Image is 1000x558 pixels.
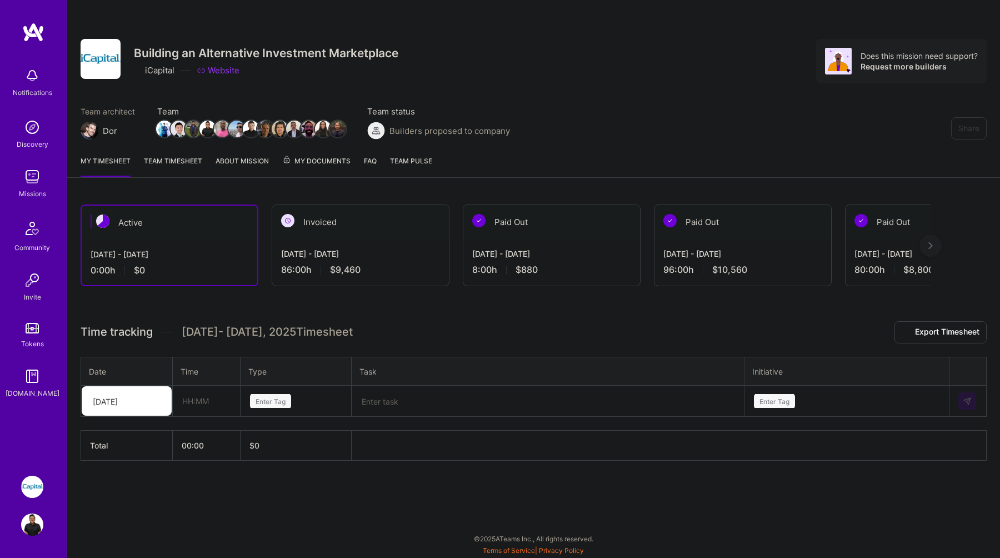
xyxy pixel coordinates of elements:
img: iCapital: Building an Alternative Investment Marketplace [21,476,43,498]
span: | [483,546,584,555]
span: Time tracking [81,325,153,339]
a: Team Member Avatar [287,119,302,138]
th: 00:00 [173,431,241,461]
span: My Documents [282,155,351,167]
span: Team architect [81,106,135,117]
span: Team [157,106,345,117]
a: FAQ [364,155,377,177]
img: Team Member Avatar [199,121,216,137]
th: Type [241,357,352,386]
div: 96:00 h [663,264,822,276]
img: Community [19,215,46,242]
img: User Avatar [21,514,43,536]
div: 8:00 h [472,264,631,276]
span: Builders proposed to company [389,125,510,137]
img: logo [22,22,44,42]
a: Team Member Avatar [302,119,316,138]
span: Share [958,123,979,134]
div: [DATE] - [DATE] [663,248,822,260]
img: Team Member Avatar [228,121,245,137]
div: 86:00 h [281,264,440,276]
span: $9,460 [330,264,361,276]
div: [DATE] - [DATE] [281,248,440,260]
img: Paid Out [472,214,486,227]
div: 0:00 h [91,265,248,276]
a: Team Pulse [390,155,432,177]
div: Active [82,206,257,240]
div: [DATE] - [DATE] [91,248,248,260]
img: Team Member Avatar [214,121,231,137]
img: Builders proposed to company [367,122,385,139]
div: iCapital [134,64,174,76]
div: Enter Tag [250,392,291,410]
div: [DATE] [93,395,118,407]
span: $ 0 [249,441,259,450]
img: Team Member Avatar [156,121,173,137]
img: Team Member Avatar [301,121,317,137]
a: Team Member Avatar [244,119,258,138]
div: Notifications [13,87,52,98]
i: icon Mail [122,126,131,135]
div: Enter Tag [754,392,795,410]
div: Paid Out [463,205,640,239]
a: User Avatar [18,514,46,536]
img: Team Member Avatar [329,121,346,137]
div: [DOMAIN_NAME] [6,387,59,399]
img: guide book [21,365,43,387]
div: Invite [24,291,41,303]
div: Does this mission need support? [861,51,978,61]
a: Team Member Avatar [229,119,244,138]
img: tokens [26,323,39,333]
img: Invoiced [281,214,294,227]
div: Invoiced [272,205,449,239]
a: Website [197,64,239,76]
th: Task [352,357,744,386]
button: Share [951,117,987,139]
a: My Documents [282,155,351,177]
img: Team Member Avatar [185,121,202,137]
img: Company Logo [81,39,121,79]
i: icon Chevron [153,398,159,404]
a: Team Member Avatar [157,119,172,138]
span: Team status [367,106,510,117]
img: Avatar [825,48,852,74]
img: Invite [21,269,43,291]
img: right [928,242,933,250]
span: $0 [134,265,145,276]
a: Team Member Avatar [215,119,229,138]
div: Paid Out [654,205,831,239]
a: Terms of Service [483,546,535,555]
span: $880 [516,264,538,276]
button: Export Timesheet [894,321,987,343]
h3: Building an Alternative Investment Marketplace [134,46,398,60]
a: Privacy Policy [539,546,584,555]
a: Team timesheet [144,155,202,177]
a: Team Member Avatar [258,119,273,138]
img: Submit [963,397,972,406]
img: Team Member Avatar [257,121,274,137]
a: Team Member Avatar [172,119,186,138]
a: Team Member Avatar [201,119,215,138]
img: Active [96,215,109,228]
img: Paid Out [663,214,677,227]
a: Team Member Avatar [316,119,331,138]
a: Team Member Avatar [331,119,345,138]
a: Team Member Avatar [186,119,201,138]
span: Team Pulse [390,157,432,165]
a: iCapital: Building an Alternative Investment Marketplace [18,476,46,498]
i: icon CompanyGray [134,66,143,75]
img: Team Member Avatar [286,121,303,137]
div: Community [14,242,50,253]
div: Dor [103,125,117,137]
span: $10,560 [712,264,747,276]
img: Team Architect [81,122,98,139]
input: HH:MM [173,386,239,416]
div: Missions [19,188,46,200]
div: Initiative [752,365,941,378]
th: Total [81,431,173,461]
img: bell [21,64,43,87]
i: icon Download [902,327,911,338]
div: [DATE] - [DATE] [472,248,631,260]
div: Discovery [17,138,48,150]
div: © 2025 ATeams Inc., All rights reserved. [67,525,1000,552]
